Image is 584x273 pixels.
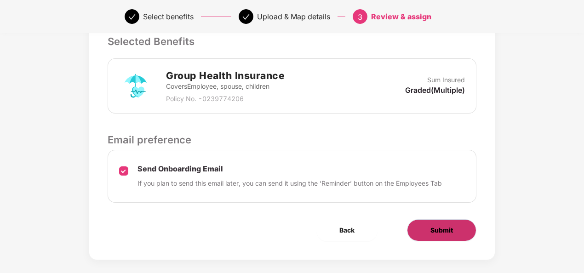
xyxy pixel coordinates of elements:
[430,225,453,235] span: Submit
[242,13,250,21] span: check
[166,94,285,104] p: Policy No. - 0239774206
[316,219,378,241] button: Back
[339,225,355,235] span: Back
[257,9,330,24] div: Upload & Map details
[166,81,285,91] p: Covers Employee, spouse, children
[405,85,465,95] p: Graded(Multiple)
[371,9,431,24] div: Review & assign
[143,9,194,24] div: Select benefits
[119,69,152,102] img: svg+xml;base64,PHN2ZyB4bWxucz0iaHR0cDovL3d3dy53My5vcmcvMjAwMC9zdmciIHdpZHRoPSI3MiIgaGVpZ2h0PSI3Mi...
[407,219,476,241] button: Submit
[358,12,362,22] span: 3
[166,68,285,83] h2: Group Health Insurance
[427,75,465,85] p: Sum Insured
[108,132,476,148] p: Email preference
[128,13,136,21] span: check
[137,178,442,188] p: If you plan to send this email later, you can send it using the ‘Reminder’ button on the Employee...
[137,164,442,174] p: Send Onboarding Email
[108,34,476,49] p: Selected Benefits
